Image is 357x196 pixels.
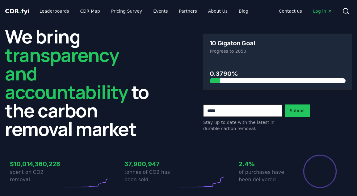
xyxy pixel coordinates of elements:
[234,6,253,17] a: Blog
[210,69,346,78] h3: 0.3790%
[274,6,307,17] a: Contact us
[19,7,21,15] span: .
[10,169,64,183] p: spent on CO2 removal
[274,6,337,17] nav: Main
[5,42,128,104] span: transparency and accountability
[210,48,346,54] p: Progress to 2050
[5,7,30,15] span: CDR fyi
[35,6,74,17] a: Leaderboards
[124,169,178,183] p: tonnes of CO2 has been sold
[239,159,293,169] h3: 2.4%
[203,6,233,17] a: About Us
[5,27,154,138] h2: We bring to the carbon removal market
[35,6,253,17] nav: Main
[313,8,332,14] span: Log in
[203,119,282,132] p: Stay up to date with the latest in durable carbon removal.
[5,7,30,15] a: CDR.fyi
[239,169,293,183] p: of purchases have been delivered
[308,6,337,17] a: Log in
[148,6,173,17] a: Events
[106,6,147,17] a: Pricing Survey
[75,6,105,17] a: CDR Map
[210,40,255,46] h3: 10 Gigaton Goal
[174,6,202,17] a: Partners
[303,154,337,189] div: Percentage of sales delivered
[10,159,64,169] h3: $10,014,360,228
[124,159,178,169] h3: 37,900,947
[285,104,310,117] button: Submit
